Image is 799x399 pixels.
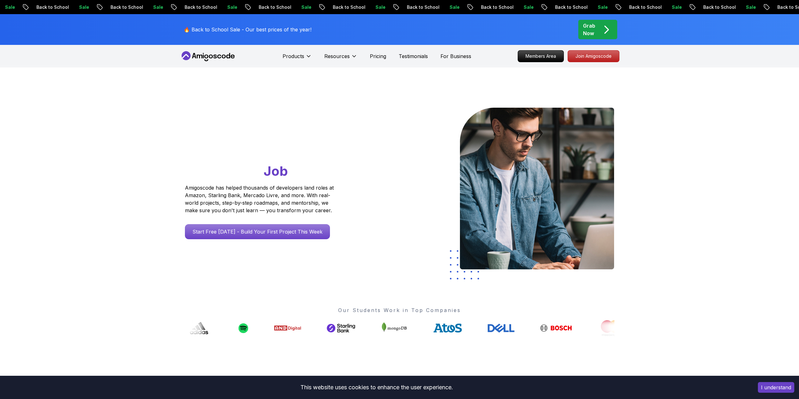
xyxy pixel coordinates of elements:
a: For Business [440,52,471,60]
p: Resources [324,52,350,60]
p: Members Area [518,51,564,62]
p: Sale [379,4,399,10]
p: Sale [453,4,473,10]
a: Members Area [518,50,564,62]
p: Sale [9,4,29,10]
a: Join Amigoscode [568,50,619,62]
p: Products [283,52,304,60]
p: Sale [305,4,325,10]
p: Back to School [707,4,750,10]
p: Back to School [485,4,527,10]
button: Resources [324,52,357,65]
p: Sale [231,4,251,10]
p: Back to School [262,4,305,10]
span: Job [264,163,288,179]
p: Back to School [559,4,602,10]
p: Sale [527,4,548,10]
p: Back to School [411,4,453,10]
p: Sale [676,4,696,10]
p: Back to School [40,4,83,10]
a: Start Free [DATE] - Build Your First Project This Week [185,224,330,239]
a: Testimonials [399,52,428,60]
p: Back to School [337,4,379,10]
p: Sale [83,4,103,10]
div: This website uses cookies to enhance the user experience. [5,380,748,394]
p: Our Students Work in Top Companies [185,306,614,314]
p: Back to School [188,4,231,10]
p: 🔥 Back to School Sale - Our best prices of the year! [184,26,311,33]
img: hero [460,108,614,269]
p: Back to School [633,4,676,10]
a: Pricing [370,52,386,60]
p: Back to School [114,4,157,10]
p: Sale [750,4,770,10]
button: Accept cookies [758,382,794,393]
button: Products [283,52,312,65]
p: Sale [602,4,622,10]
p: Grab Now [583,22,595,37]
p: Sale [157,4,177,10]
p: Join Amigoscode [568,51,619,62]
h1: Go From Learning to Hired: Master Java, Spring Boot & Cloud Skills That Get You the [185,108,358,180]
p: Amigoscode has helped thousands of developers land roles at Amazon, Starling Bank, Mercado Livre,... [185,184,336,214]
